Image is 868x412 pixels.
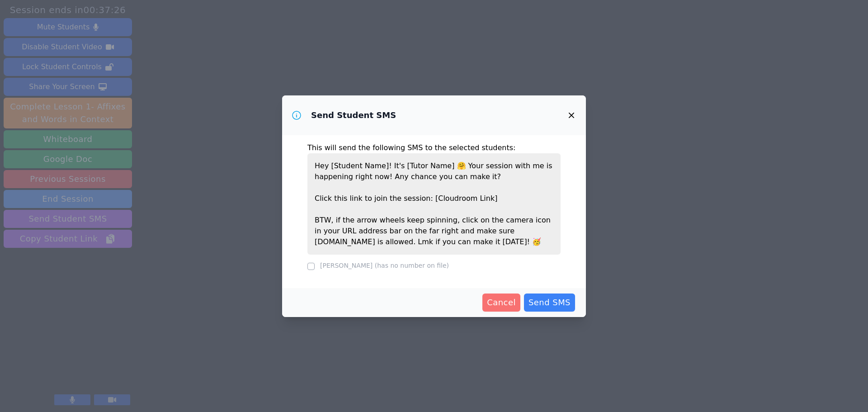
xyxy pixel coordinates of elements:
[320,262,449,269] label: [PERSON_NAME] (has no number on file)
[482,294,520,312] button: Cancel
[457,161,466,170] span: happy
[307,142,561,153] p: This will send the following SMS to the selected students:
[307,153,561,255] p: Hey [Student Name]! It's [Tutor Name] Your session with me is happening right now! Any chance you...
[532,237,541,246] span: congratulations
[528,296,571,309] span: Send SMS
[487,296,516,309] span: Cancel
[524,294,575,312] button: Send SMS
[311,110,396,121] h3: Send Student SMS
